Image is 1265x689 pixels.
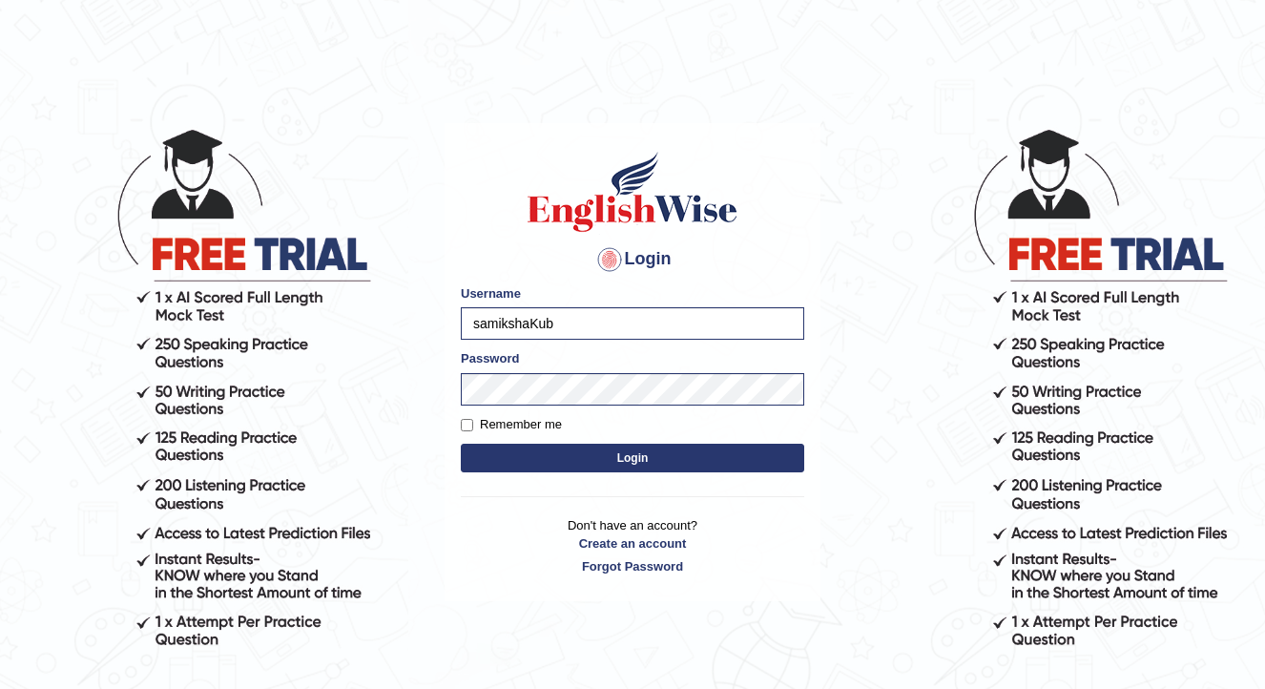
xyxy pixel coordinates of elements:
p: Don't have an account? [461,516,804,575]
label: Password [461,349,519,367]
label: Username [461,284,521,303]
label: Remember me [461,415,562,434]
input: Remember me [461,419,473,431]
a: Forgot Password [461,557,804,575]
img: Logo of English Wise sign in for intelligent practice with AI [524,149,741,235]
a: Create an account [461,534,804,553]
button: Login [461,444,804,472]
h4: Login [461,244,804,275]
